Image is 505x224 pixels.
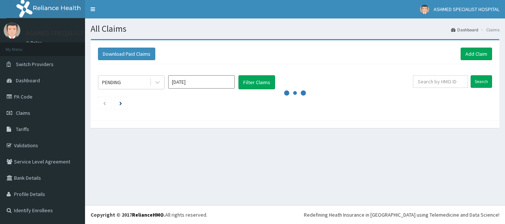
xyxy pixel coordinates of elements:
[16,110,30,116] span: Claims
[16,126,29,132] span: Tariffs
[168,75,235,89] input: Select Month and Year
[451,27,478,33] a: Dashboard
[26,40,44,45] a: Online
[420,5,429,14] img: User Image
[119,100,122,106] a: Next page
[434,6,499,13] span: ASHMED SPECIALIST HOSPITAL
[304,211,499,218] div: Redefining Heath Insurance in [GEOGRAPHIC_DATA] using Telemedicine and Data Science!
[98,48,155,60] button: Download Paid Claims
[91,211,165,218] strong: Copyright © 2017 .
[413,75,468,88] input: Search by HMO ID
[471,75,492,88] input: Search
[85,205,505,224] footer: All rights reserved.
[238,75,275,89] button: Filter Claims
[16,61,54,68] span: Switch Providers
[284,82,306,104] svg: audio-loading
[102,79,121,86] div: PENDING
[479,27,499,33] li: Claims
[461,48,492,60] a: Add Claim
[4,22,20,39] img: User Image
[103,100,106,106] a: Previous page
[26,30,114,37] p: ASHMED SPECIALIST HOSPITAL
[16,77,40,84] span: Dashboard
[132,211,164,218] a: RelianceHMO
[91,24,499,34] h1: All Claims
